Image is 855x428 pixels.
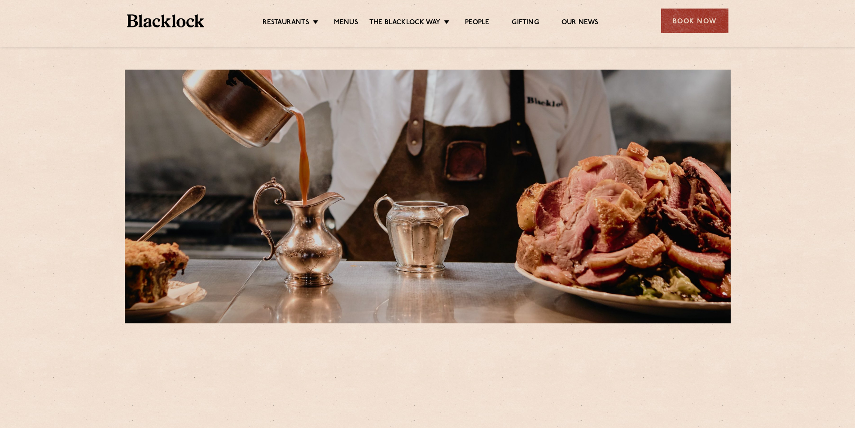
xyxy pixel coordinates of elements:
[465,18,489,28] a: People
[512,18,539,28] a: Gifting
[561,18,599,28] a: Our News
[369,18,440,28] a: The Blacklock Way
[263,18,309,28] a: Restaurants
[334,18,358,28] a: Menus
[127,14,205,27] img: BL_Textured_Logo-footer-cropped.svg
[661,9,728,33] div: Book Now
